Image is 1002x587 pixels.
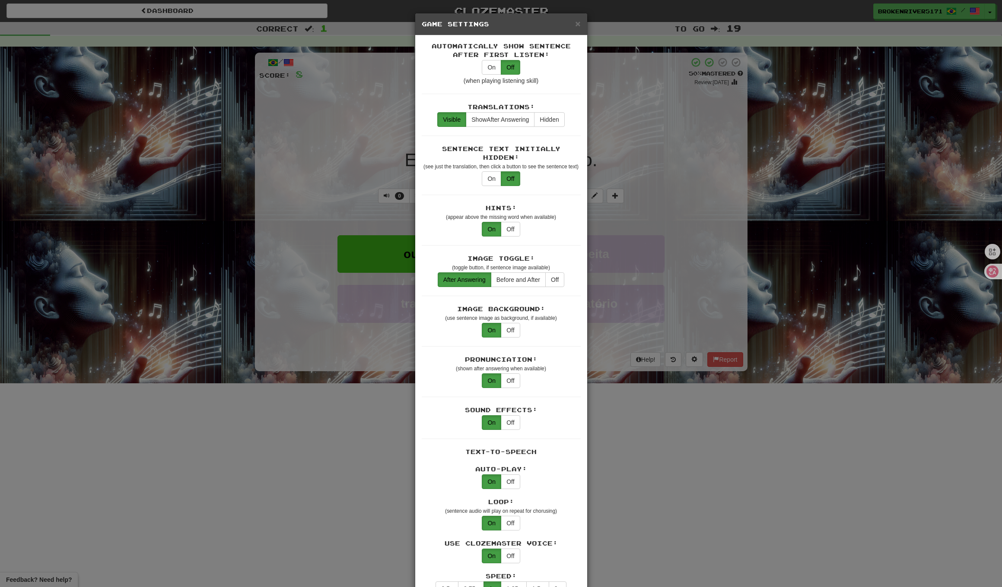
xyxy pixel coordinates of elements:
small: (sentence audio will play on repeat for chorusing) [445,508,557,514]
span: × [575,19,580,28]
small: (use sentence image as background, if available) [445,315,557,321]
div: Sound Effects: [422,406,581,414]
div: Auto-Play: [422,465,581,473]
button: After Answering [438,272,491,287]
span: After Answering [471,116,529,123]
button: Off [501,516,520,530]
button: Off [501,415,520,430]
button: On [482,373,501,388]
button: Off [501,549,520,563]
div: Text-to-Speech [422,448,581,456]
div: Translations: [422,103,581,111]
button: On [482,549,501,563]
div: Text-to-speech looping [482,516,520,530]
button: On [482,222,501,237]
small: (see just the translation, then click a button to see the sentence text) [423,164,579,170]
button: Off [501,474,520,489]
button: On [482,516,501,530]
button: ShowAfter Answering [466,112,534,127]
small: (appear above the missing word when available) [446,214,556,220]
h5: Game Settings [422,20,581,28]
button: Off [501,222,520,237]
div: translations [437,112,564,127]
button: Close [575,19,580,28]
div: Speed: [422,572,581,581]
div: translations [482,323,520,338]
button: Off [501,373,520,388]
div: Use Clozemaster text-to-speech [482,549,520,563]
button: Visible [437,112,466,127]
button: On [482,323,501,338]
button: Off [501,323,520,338]
button: On [482,474,501,489]
div: Loop: [422,498,581,506]
button: On [482,415,501,430]
small: (shown after answering when available) [456,366,546,372]
button: Hidden [534,112,564,127]
button: Off [545,272,564,287]
small: (toggle button, if sentence image available) [452,265,550,271]
div: Text-to-speech auto-play [482,474,520,489]
div: (when playing listening skill) [422,76,581,85]
div: translations [438,272,565,287]
div: Image Background: [422,305,581,313]
button: Off [501,171,520,186]
button: On [482,60,501,75]
div: Sentence Text Initially Hidden: [422,145,581,162]
div: Automatically Show Sentence After First Listen: [422,42,581,59]
div: Image Toggle: [422,254,581,263]
span: Show [471,116,487,123]
button: Off [501,60,520,75]
div: Pronunciation: [422,355,581,364]
button: Before and After [491,272,546,287]
div: Hints: [422,204,581,212]
button: On [482,171,501,186]
div: Use Clozemaster Voice: [422,539,581,548]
